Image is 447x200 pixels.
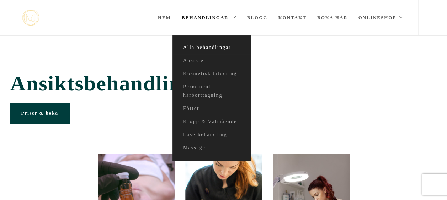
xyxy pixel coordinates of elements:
a: Alla behandlingar [172,41,251,54]
a: Massage [172,141,251,155]
a: Laserbehandling [172,128,251,141]
span: Priser & boka [21,110,58,116]
a: Kropp & Välmående [172,115,251,128]
a: mjstudio mjstudio mjstudio [22,10,39,26]
a: Kosmetisk tatuering [172,67,251,80]
a: Permanent hårborttagning [172,80,251,102]
a: Ansikte [172,54,251,67]
a: Priser & boka [10,103,69,123]
a: Fötter [172,102,251,115]
span: Ansiktsbehandlingar [10,71,437,96]
img: mjstudio [22,10,39,26]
